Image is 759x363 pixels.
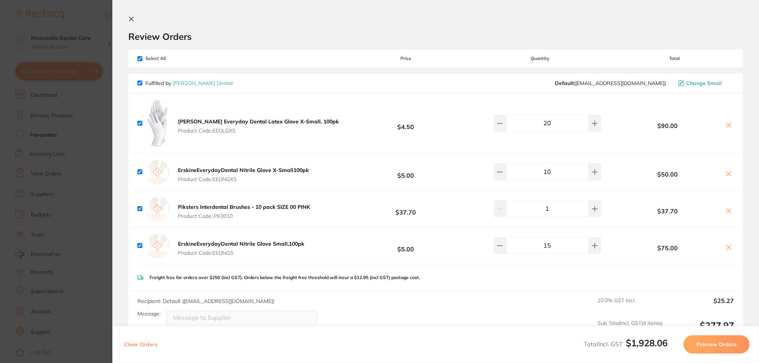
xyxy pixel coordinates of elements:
img: empty.jpg [145,160,170,184]
label: Message: [137,311,161,317]
b: $1,928.06 [626,337,668,349]
span: Product Code: EEDLGXS [178,128,339,134]
span: sales@piksters.com [555,80,666,86]
b: Default [555,80,574,87]
span: Total Incl. GST [584,340,668,348]
img: bHEzcGdkZA [145,99,170,147]
span: Product Code: .PK0010 [178,213,310,219]
b: $4.50 [346,116,465,130]
img: empty.jpg [145,197,170,221]
p: Freight free for orders over $250 (incl GST). Orders below the freight free threshold will incur ... [150,275,420,280]
b: $37.70 [615,208,720,215]
b: $37.70 [346,202,465,216]
span: Total [615,56,734,61]
b: ErskineEverydayDental Nitrile Glove X-Small100pk [178,167,309,174]
b: ErskineEverydayDental Nitrile Glove Small,100pk [178,240,304,247]
span: Change Email [686,80,722,86]
button: Piksters Interdental Brushes - 10 pack SIZE 00 PINK Product Code:.PK0010 [176,204,312,219]
button: ErskineEverydayDental Nitrile Glove X-Small100pk Product Code:EEDNGXS [176,167,311,183]
button: Clear Orders [122,335,160,354]
b: Piksters Interdental Brushes - 10 pack SIZE 00 PINK [178,204,310,210]
b: $90.00 [615,122,720,129]
span: Recipient: Default ( [EMAIL_ADDRESS][DOMAIN_NAME] ) [137,298,274,305]
button: Preview Orders [683,335,750,354]
output: $277.97 [669,320,734,341]
img: empty.jpg [145,234,170,258]
span: Price [346,56,465,61]
button: [PERSON_NAME] Everyday Dental Latex Glove X-Small, 100pk Product Code:EEDLGXS [176,118,341,134]
b: $50.00 [615,171,720,178]
span: Product Code: EEDNGS [178,250,304,256]
b: [PERSON_NAME] Everyday Dental Latex Glove X-Small, 100pk [178,118,339,125]
span: Quantity [466,56,615,61]
output: $25.27 [669,297,734,314]
h2: Review Orders [128,31,743,42]
b: $5.00 [346,165,465,179]
span: Product Code: EEDNGXS [178,176,309,182]
b: $75.00 [615,245,720,251]
span: 10.0 % GST Incl. [597,297,663,314]
b: $5.00 [346,238,465,253]
button: ErskineEverydayDental Nitrile Glove Small,100pk Product Code:EEDNGS [176,240,307,256]
button: Change Email [676,80,734,87]
a: [PERSON_NAME] Dental [173,80,233,87]
p: Fulfilled by [145,80,233,86]
span: Sub Total Incl. GST ( 4 Items) [597,320,663,341]
span: Select All [137,56,213,61]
